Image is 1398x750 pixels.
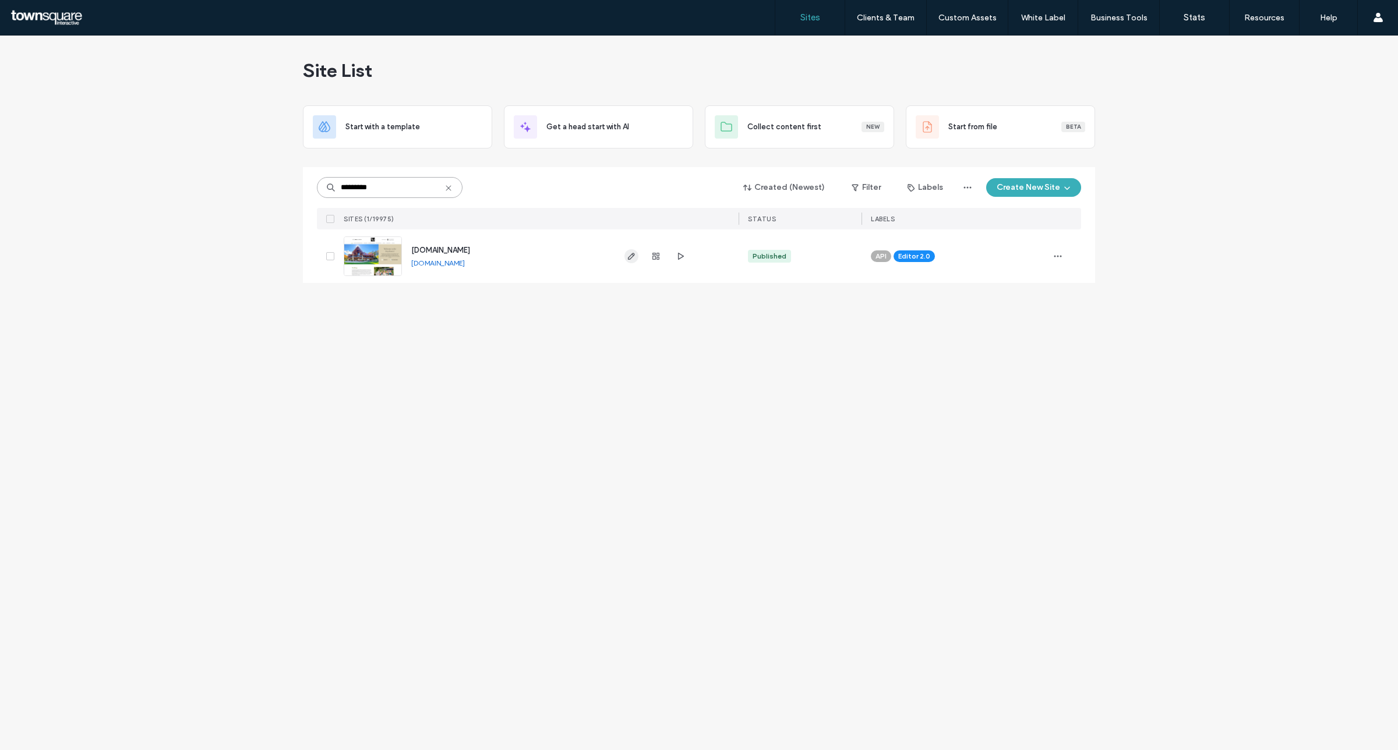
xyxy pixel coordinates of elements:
[748,215,776,223] span: STATUS
[897,178,954,197] button: Labels
[938,13,997,23] label: Custom Assets
[862,122,884,132] div: New
[411,246,470,254] a: [DOMAIN_NAME]
[705,105,894,148] div: Collect content firstNew
[504,105,693,148] div: Get a head start with AI
[857,13,915,23] label: Clients & Team
[345,121,420,133] span: Start with a template
[344,215,394,223] span: SITES (1/19975)
[733,178,835,197] button: Created (Newest)
[1320,13,1337,23] label: Help
[906,105,1095,148] div: Start from fileBeta
[875,251,887,261] span: API
[871,215,895,223] span: LABELS
[747,121,821,133] span: Collect content first
[26,8,50,19] span: Help
[1061,122,1085,132] div: Beta
[1184,12,1205,23] label: Stats
[1090,13,1148,23] label: Business Tools
[303,59,372,82] span: Site List
[898,251,930,261] span: Editor 2.0
[303,105,492,148] div: Start with a template
[753,251,786,261] div: Published
[411,259,465,267] a: [DOMAIN_NAME]
[546,121,629,133] span: Get a head start with AI
[1244,13,1284,23] label: Resources
[840,178,892,197] button: Filter
[800,12,820,23] label: Sites
[1021,13,1065,23] label: White Label
[948,121,997,133] span: Start from file
[986,178,1081,197] button: Create New Site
